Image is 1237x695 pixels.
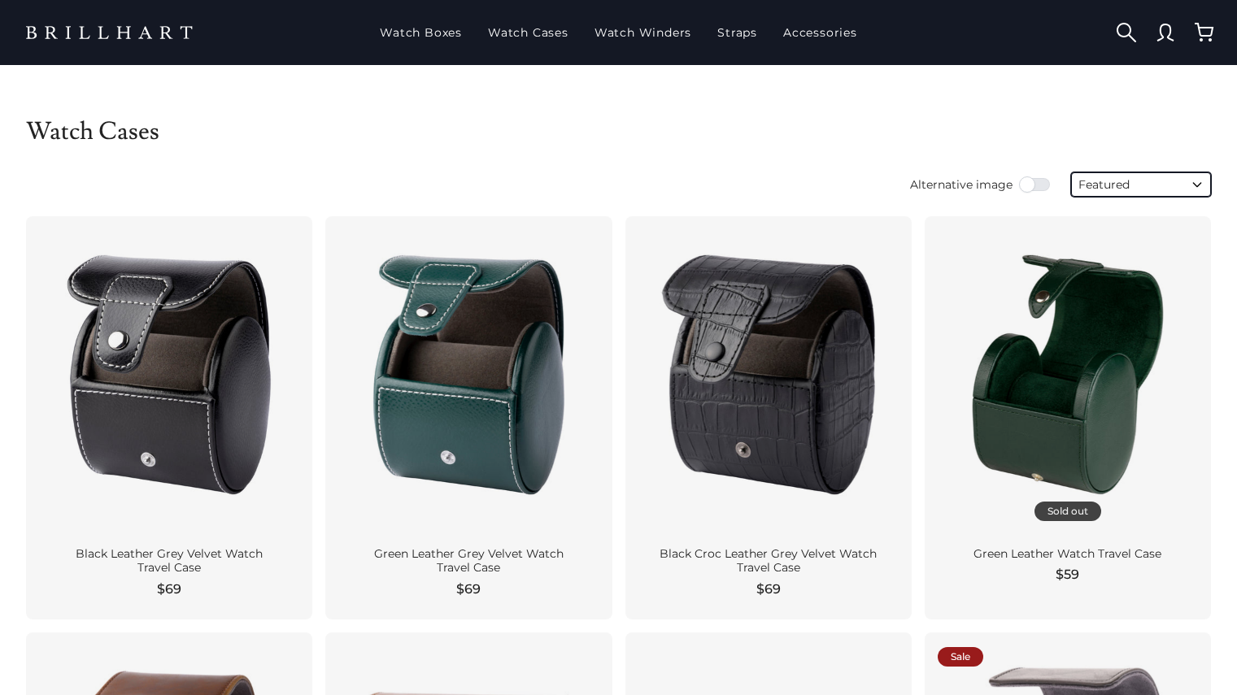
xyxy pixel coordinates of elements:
[373,11,468,54] a: Watch Boxes
[711,11,764,54] a: Straps
[1019,176,1052,193] input: Use setting
[938,647,983,667] div: Sale
[756,580,781,599] span: $69
[373,11,864,54] nav: Main
[910,176,1013,193] span: Alternative image
[645,547,892,576] div: Black Croc Leather Grey Velvet Watch Travel Case
[46,547,293,576] div: Black Leather Grey Velvet Watch Travel Case
[26,117,1211,146] h1: Watch Cases
[26,216,312,619] a: Black Leather Grey Velvet Watch Travel Case $69
[325,216,612,619] a: Green Leather Grey Velvet Watch Travel Case $69
[625,216,912,619] a: Black Croc Leather Grey Velvet Watch Travel Case $69
[345,547,592,576] div: Green Leather Grey Velvet Watch Travel Case
[456,580,481,599] span: $69
[1056,565,1079,584] span: $59
[588,11,698,54] a: Watch Winders
[157,580,181,599] span: $69
[944,547,1191,562] div: Green Leather Watch Travel Case
[481,11,575,54] a: Watch Cases
[777,11,864,54] a: Accessories
[925,216,1211,619] a: Sold out Green Leather Watch Travel Case $59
